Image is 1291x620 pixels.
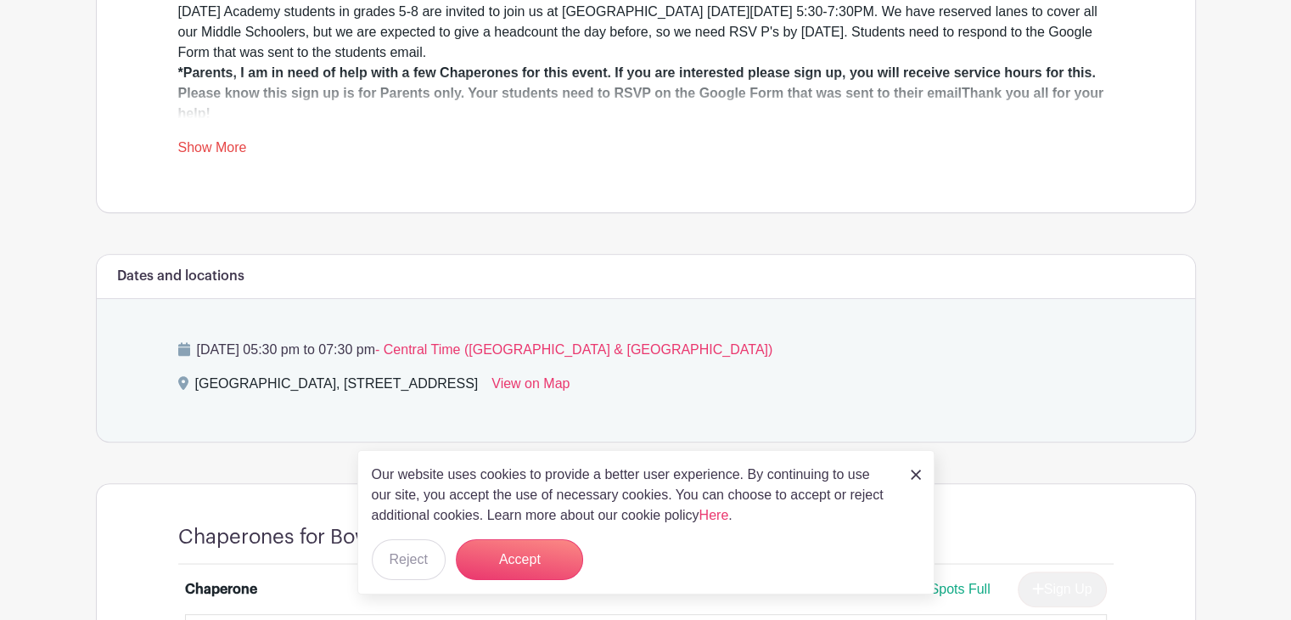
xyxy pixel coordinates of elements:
p: [DATE] 05:30 pm to 07:30 pm [178,340,1114,360]
strong: *Parents, I am in need of help with a few Chaperones for this event. If you are interested please... [178,65,1104,121]
a: View on Map [491,374,570,401]
a: Here [699,508,729,522]
div: Chaperone [185,579,257,600]
span: - Central Time ([GEOGRAPHIC_DATA] & [GEOGRAPHIC_DATA]) [375,342,772,357]
a: Show More [178,140,247,161]
p: Our website uses cookies to provide a better user experience. By continuing to use our site, you ... [372,465,893,526]
span: Spots Full [929,582,990,596]
button: Reject [372,539,446,580]
h6: Dates and locations [117,268,244,285]
button: Accept [456,539,583,580]
h4: Chaperones for Bowling Night! [178,525,469,550]
div: [GEOGRAPHIC_DATA], [STREET_ADDRESS] [195,374,479,401]
img: close_button-5f87c8562297e5c2d7936805f587ecaba9071eb48480494691a3f1689db116b3.svg [911,470,921,480]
